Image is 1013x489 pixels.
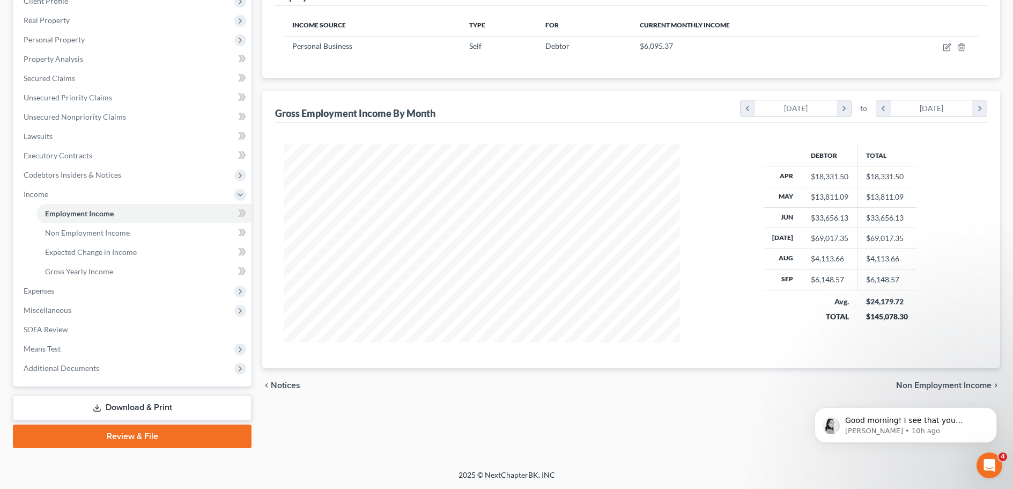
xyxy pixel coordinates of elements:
div: $24,179.72 [866,296,908,307]
span: Personal Property [24,35,85,44]
td: $13,811.09 [857,187,916,207]
i: chevron_right [972,100,987,116]
a: Unsecured Nonpriority Claims [15,107,252,127]
span: Codebtors Insiders & Notices [24,170,121,179]
div: $69,017.35 [811,233,848,244]
a: Gross Yearly Income [36,262,252,281]
a: Executory Contracts [15,146,252,165]
span: For [545,21,559,29]
th: Total [857,144,916,166]
span: Debtor [545,41,570,50]
div: $13,811.09 [811,192,848,202]
span: Income Source [292,21,346,29]
span: Non Employment Income [45,228,130,237]
a: Expected Change in Income [36,243,252,262]
iframe: Intercom live chat [977,452,1002,478]
span: Personal Business [292,41,352,50]
a: Review & File [13,425,252,448]
i: chevron_left [876,100,891,116]
i: chevron_left [741,100,755,116]
td: $4,113.66 [857,249,916,269]
th: Apr [764,166,802,187]
a: Employment Income [36,204,252,223]
a: SOFA Review [15,320,252,339]
span: Gross Yearly Income [45,267,113,276]
span: Employment Income [45,209,114,218]
a: Secured Claims [15,69,252,88]
a: Lawsuits [15,127,252,146]
span: Expected Change in Income [45,247,137,257]
td: $33,656.13 [857,207,916,228]
span: Unsecured Nonpriority Claims [24,112,126,121]
span: Expenses [24,286,54,295]
div: Avg. [811,296,849,307]
span: Secured Claims [24,74,75,83]
th: Debtor [802,144,857,166]
th: Aug [764,249,802,269]
span: Real Property [24,16,70,25]
span: Property Analysis [24,54,83,63]
div: $4,113.66 [811,253,848,264]
th: May [764,187,802,207]
div: $145,078.30 [866,311,908,322]
div: $18,331.50 [811,171,848,182]
p: Message from Lindsey, sent 10h ago [47,41,185,51]
a: Property Analysis [15,49,252,69]
i: chevron_left [262,381,271,390]
th: [DATE] [764,228,802,249]
td: $6,148.57 [857,269,916,290]
a: Download & Print [13,395,252,420]
span: to [860,103,867,114]
div: Gross Employment Income By Month [275,107,435,120]
div: [DATE] [891,100,973,116]
span: Means Test [24,344,61,353]
a: Non Employment Income [36,223,252,243]
span: Additional Documents [24,363,99,373]
i: chevron_right [837,100,851,116]
span: Lawsuits [24,132,53,141]
td: $18,331.50 [857,166,916,187]
div: 2025 © NextChapterBK, INC [201,470,812,489]
button: Non Employment Income chevron_right [896,381,1000,390]
div: $33,656.13 [811,213,848,223]
span: Miscellaneous [24,305,71,315]
td: $69,017.35 [857,228,916,249]
a: Unsecured Priority Claims [15,88,252,107]
span: Notices [271,381,300,390]
th: Jun [764,207,802,228]
button: chevron_left Notices [262,381,300,390]
span: Income [24,189,48,199]
div: TOTAL [811,311,849,322]
span: Good morning! I see that you updated your payment information and got that report pulled. Please ... [47,31,179,83]
span: Executory Contracts [24,151,92,160]
span: Non Employment Income [896,381,992,390]
th: Sep [764,269,802,290]
span: Current Monthly Income [640,21,730,29]
span: $6,095.37 [640,41,673,50]
i: chevron_right [992,381,1000,390]
span: Type [469,21,485,29]
span: SOFA Review [24,325,68,334]
span: 4 [999,452,1007,461]
iframe: Intercom notifications message [798,385,1013,460]
span: Unsecured Priority Claims [24,93,112,102]
div: $6,148.57 [811,274,848,285]
div: [DATE] [755,100,837,116]
span: Self [469,41,482,50]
